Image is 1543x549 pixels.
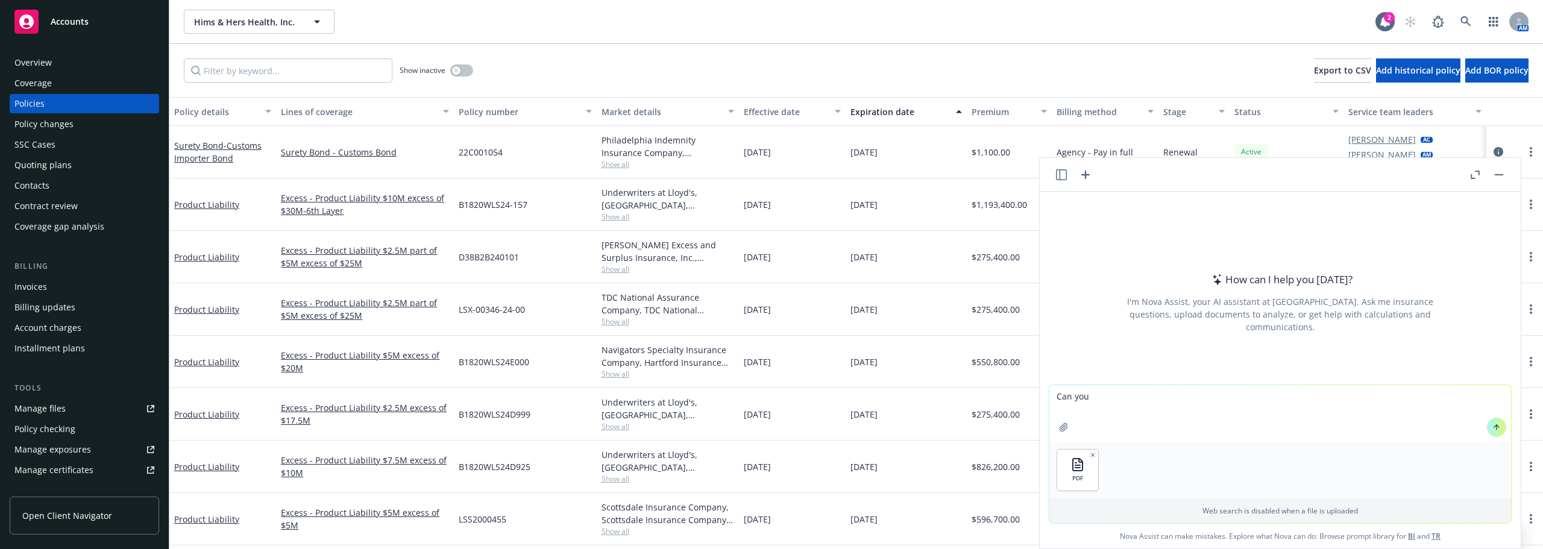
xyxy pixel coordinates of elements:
span: Show all [602,316,734,327]
div: Billing method [1057,105,1140,118]
a: Excess - Product Liability $5M excess of $20M [281,349,449,374]
span: [DATE] [850,460,878,473]
span: Open Client Navigator [22,509,112,522]
div: Billing updates [14,298,75,317]
span: B1820WLS24E000 [459,356,529,368]
div: Navigators Specialty Insurance Company, Hartford Insurance Group, CRC Group [602,344,734,369]
button: PDF [1057,450,1098,491]
div: SSC Cases [14,135,55,154]
a: Manage files [10,399,159,418]
a: Manage claims [10,481,159,500]
div: Tools [10,382,159,394]
span: Agency - Pay in full [1057,146,1133,158]
div: Expiration date [850,105,949,118]
div: Manage files [14,399,66,418]
div: TDC National Assurance Company, TDC National Assurance Company, CRC Group [602,291,734,316]
span: $275,400.00 [972,303,1020,316]
span: 22C001054 [459,146,503,158]
button: Add historical policy [1376,58,1460,83]
a: Product Liability [174,461,239,472]
span: $275,400.00 [972,251,1020,263]
a: Account charges [10,318,159,337]
button: Status [1230,97,1343,126]
a: Surety Bond [174,140,262,164]
span: Show all [602,212,734,222]
a: Manage certificates [10,460,159,480]
button: Effective date [739,97,846,126]
button: Add BOR policy [1465,58,1529,83]
div: Underwriters at Lloyd's, [GEOGRAPHIC_DATA], [PERSON_NAME] of London, CRC Group [602,186,734,212]
a: more [1524,407,1538,421]
a: Installment plans [10,339,159,358]
div: Philadelphia Indemnity Insurance Company, Philadelphia Insurance Companies, CA [PERSON_NAME] & Co... [602,134,734,159]
span: $1,100.00 [972,146,1010,158]
span: [DATE] [744,408,771,421]
a: Switch app [1482,10,1506,34]
button: Service team leaders [1343,97,1486,126]
div: Billing [10,260,159,272]
a: more [1524,459,1538,474]
div: 2 [1384,12,1395,23]
span: Renewal [1163,146,1198,158]
button: Lines of coverage [276,97,454,126]
div: Stage [1163,105,1211,118]
span: LSX-00346-24-00 [459,303,525,316]
div: Policy checking [14,419,75,439]
a: [PERSON_NAME] [1348,148,1416,161]
div: Overview [14,53,52,72]
a: more [1524,145,1538,159]
a: Excess - Product Liability $7.5M excess of $10M [281,454,449,479]
div: Coverage gap analysis [14,217,104,236]
span: Active [1239,146,1263,157]
a: Manage exposures [10,440,159,459]
div: Policies [14,94,45,113]
span: Show all [602,369,734,379]
a: TR [1431,531,1441,541]
span: [DATE] [744,460,771,473]
a: more [1524,512,1538,526]
span: [DATE] [850,146,878,158]
span: PDF [1072,474,1083,482]
a: Product Liability [174,251,239,263]
a: Surety Bond - Customs Bond [281,146,449,158]
div: How can I help you [DATE]? [1208,272,1353,287]
div: Market details [602,105,721,118]
span: $275,400.00 [972,408,1020,421]
span: B1820WLS24D999 [459,408,530,421]
a: more [1524,354,1538,369]
button: Billing method [1052,97,1158,126]
a: Excess - Product Liability $2.5M excess of $17.5M [281,401,449,427]
div: Installment plans [14,339,85,358]
a: Policies [10,94,159,113]
a: Product Liability [174,513,239,525]
span: Show all [602,264,734,274]
input: Filter by keyword... [184,58,392,83]
a: Policy changes [10,115,159,134]
a: Excess - Product Liability $5M excess of $5M [281,506,449,532]
a: BI [1408,531,1415,541]
span: Add historical policy [1376,64,1460,76]
a: Invoices [10,277,159,296]
button: Expiration date [846,97,967,126]
div: [PERSON_NAME] Excess and Surplus Insurance, Inc., [PERSON_NAME] Group, CRC Group [602,239,734,264]
div: Effective date [744,105,828,118]
span: Export to CSV [1314,64,1371,76]
button: Market details [597,97,739,126]
span: $1,193,400.00 [972,198,1027,211]
button: Policy number [454,97,596,126]
span: Accounts [51,17,89,27]
a: SSC Cases [10,135,159,154]
div: Underwriters at Lloyd's, [GEOGRAPHIC_DATA], [PERSON_NAME] of London, CRC Group [602,396,734,421]
span: Show all [602,421,734,431]
p: Web search is disabled when a file is uploaded [1057,506,1504,516]
div: Contract review [14,196,78,216]
button: Export to CSV [1314,58,1371,83]
a: Quoting plans [10,155,159,175]
div: Lines of coverage [281,105,436,118]
a: Excess - Product Liability $2.5M part of $5M excess of $25M [281,296,449,322]
span: LSS2000455 [459,513,506,525]
a: Accounts [10,5,159,39]
span: Show all [602,474,734,484]
span: [DATE] [744,303,771,316]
